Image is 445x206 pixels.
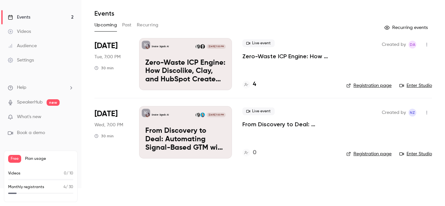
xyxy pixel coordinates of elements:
span: What's new [17,114,41,120]
iframe: Noticeable Trigger [66,114,74,120]
a: Zero-Waste ICP Engine: How Discolike, Clay, and HubSpot Create ROI-Ready AudiencesSmoke Signals A... [139,38,232,90]
span: new [47,99,60,106]
span: Help [17,84,26,91]
a: Enter Studio [399,151,432,157]
button: Upcoming [94,20,117,30]
li: help-dropdown-opener [8,84,74,91]
p: / 10 [64,171,73,176]
img: Nick Zeckets [195,113,200,117]
div: Events [8,14,30,21]
h1: Events [94,9,114,17]
button: Past [122,20,132,30]
div: Aug 27 Wed, 12:00 PM (America/New York) [94,106,129,158]
span: NZ [410,109,415,117]
a: Registration page [346,151,392,157]
h4: 4 [253,80,256,89]
span: [DATE] [94,41,118,51]
span: Book a demo [17,130,45,136]
img: Arlo Hill [200,113,205,117]
span: Live event [242,39,275,47]
div: 30 min [94,65,114,71]
span: Free [8,155,21,163]
img: George Rekouts [200,44,205,49]
p: Smoke Signals AI [151,113,169,117]
span: Nick Zeckets [409,109,416,117]
a: Registration page [346,82,392,89]
span: [DATE] 7:00 PM [207,113,225,117]
a: Zero-Waste ICP Engine: How Discolike, Clay, and HubSpot Create ROI-Ready Audiences [242,52,336,60]
div: Aug 26 Tue, 12:00 PM (America/New York) [94,38,129,90]
div: Videos [8,28,31,35]
span: 4 [64,185,66,189]
img: Nick Zeckets [195,44,200,49]
div: 30 min [94,133,114,139]
h4: 0 [253,148,256,157]
p: From Discovery to Deal: Automating Signal-Based GTM with Fathom + HubSpot [145,127,226,152]
a: Enter Studio [399,82,432,89]
button: Recurring [137,20,159,30]
p: Zero-Waste ICP Engine: How Discolike, Clay, and HubSpot Create ROI-Ready Audiences [145,59,226,84]
p: Monthly registrants [8,184,44,190]
a: 4 [242,80,256,89]
span: [DATE] [94,109,118,119]
p: Videos [8,171,21,176]
span: DA [410,41,415,48]
span: Live event [242,107,275,115]
a: From Discovery to Deal: Automating Signal-Based GTM with Fathom + HubSpotSmoke Signals AIArlo Hil... [139,106,232,158]
span: Created by [382,109,406,117]
a: SpeakerHub [17,99,43,106]
div: Settings [8,57,34,63]
span: [DATE] 7:00 PM [207,44,225,49]
span: Plan usage [25,156,73,161]
span: Wed, 7:00 PM [94,122,123,128]
a: 0 [242,148,256,157]
span: Dimeji Adediran [409,41,416,48]
span: 0 [64,172,66,175]
span: Tue, 7:00 PM [94,54,121,60]
a: From Discovery to Deal: Automating Signal-Based GTM with Fathom + HubSpot [242,120,336,128]
span: Created by [382,41,406,48]
p: / 30 [64,184,73,190]
div: Audience [8,43,37,49]
p: Smoke Signals AI [151,45,169,48]
button: Recurring events [381,22,432,33]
